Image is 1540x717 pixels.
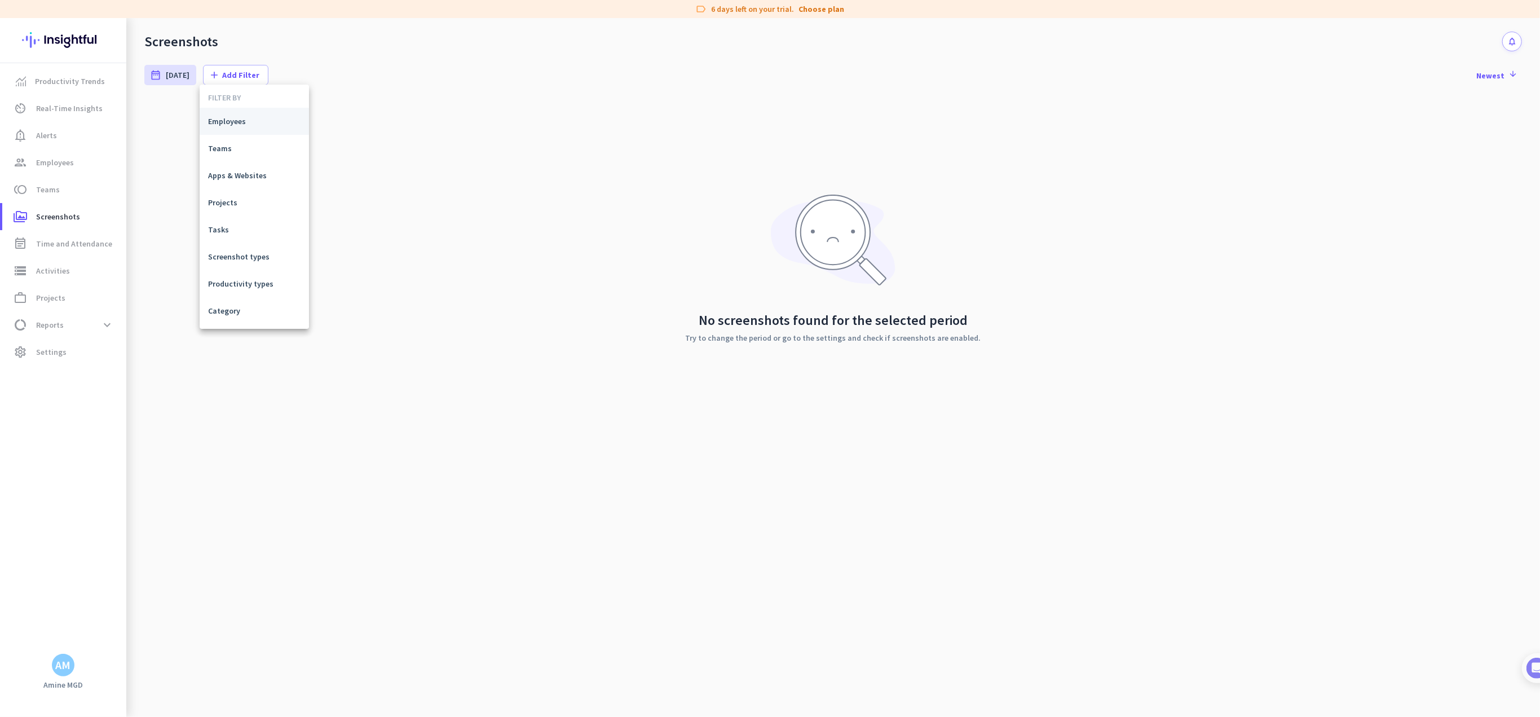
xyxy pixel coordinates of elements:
[208,305,301,316] span: Category
[200,94,309,102] div: FILTER BY
[208,116,301,127] span: Employees
[208,143,301,154] span: Teams
[208,224,301,235] span: Tasks
[208,251,301,262] span: Screenshot types
[208,170,301,181] span: Apps & Websites
[208,278,301,289] span: Productivity types
[208,197,301,208] span: Projects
